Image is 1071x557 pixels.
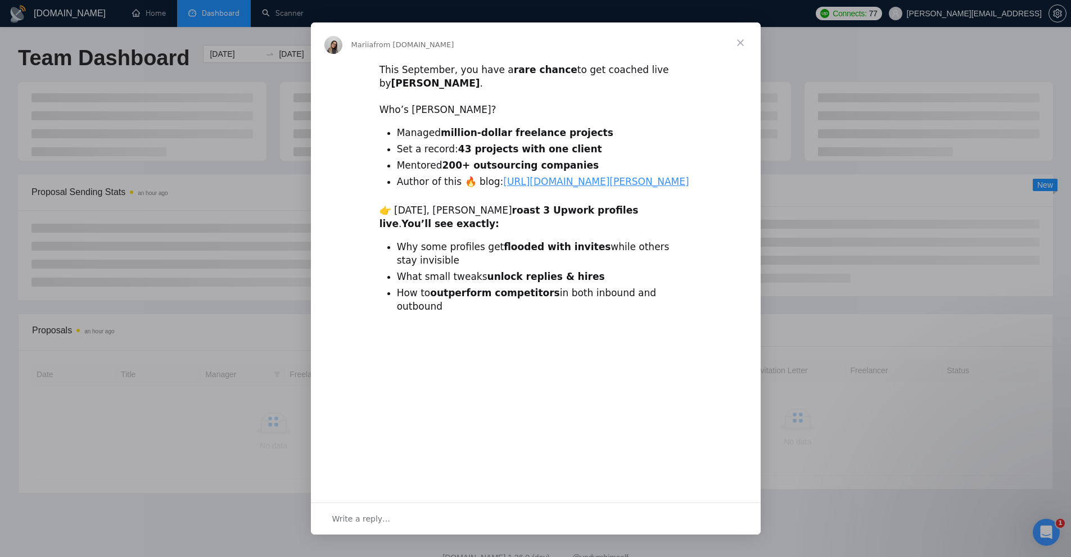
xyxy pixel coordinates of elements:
[514,64,577,75] b: rare chance
[430,287,560,298] b: outperform competitors
[397,287,692,314] li: How to in both inbound and outbound
[487,271,605,282] b: unlock replies & hires
[720,22,761,63] span: Close
[379,205,639,229] b: roast 3 Upwork profiles live
[324,36,342,54] img: Profile image for Mariia
[332,511,391,526] span: Write a reply…
[401,218,499,229] b: You’ll see exactly:
[397,143,692,156] li: Set a record:
[373,40,454,49] span: from [DOMAIN_NAME]
[397,126,692,140] li: Managed
[442,160,599,171] b: 200+ outsourcing companies
[441,127,613,138] b: million-dollar freelance projects
[351,40,374,49] span: Mariia
[397,159,692,173] li: Mentored
[379,204,692,231] div: 👉 [DATE], [PERSON_NAME] .
[458,143,602,155] b: 43 projects with one client
[391,78,480,89] b: [PERSON_NAME]
[397,270,692,284] li: What small tweaks
[397,175,692,189] li: Author of this 🔥 blog:
[504,241,611,252] b: flooded with invites
[503,176,689,187] a: [URL][DOMAIN_NAME][PERSON_NAME]
[397,241,692,268] li: Why some profiles get while others stay invisible
[311,502,761,535] div: Open conversation and reply
[379,64,692,117] div: This September, you have a to get coached live by . ​ Who’s [PERSON_NAME]?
